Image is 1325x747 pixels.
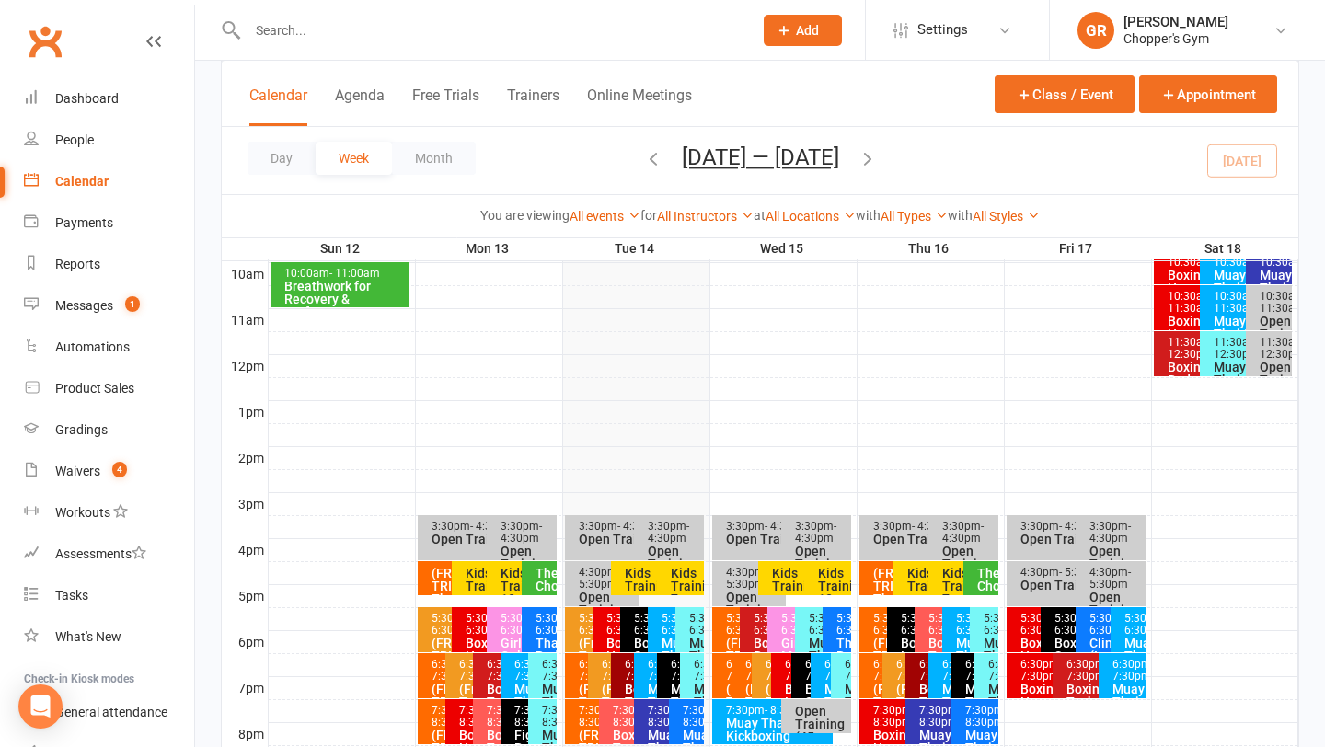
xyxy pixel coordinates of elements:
[795,520,836,545] span: - 4:30pm
[24,327,194,368] a: Automations
[873,612,915,637] span: - 6:30pm
[1089,613,1123,637] div: 5:30pm
[1139,75,1277,113] button: Appointment
[431,521,535,533] div: 3:30pm
[1020,533,1123,546] div: Open Training
[725,567,783,591] div: 4:30pm
[602,658,643,683] span: - 7:30pm
[24,368,194,409] a: Product Sales
[578,533,682,546] div: Open Training
[1089,545,1142,570] div: Open Training
[725,613,745,637] div: 5:30pm
[55,132,94,147] div: People
[24,575,194,616] a: Tasks
[919,658,961,683] span: - 7:30pm
[465,567,500,592] div: Kids Training
[541,659,552,683] div: 6:30pm
[579,658,620,683] span: - 7:30pm
[764,15,842,46] button: Add
[794,521,847,545] div: 3:30pm
[458,659,478,683] div: 6:30pm
[415,237,562,260] th: Mon 13
[1213,269,1270,333] div: Muay Thai & Kickboxing Heavy Bags
[872,533,976,546] div: Open Training
[872,567,907,644] div: (FREE TRIAL) The Chop (Circuit Class)
[1167,337,1224,361] div: 11:30am
[24,492,194,534] a: Workouts
[856,208,881,223] strong: with
[693,683,699,721] div: Muay Thai Techniques
[726,566,767,591] span: - 5:30pm
[501,612,542,637] span: - 6:30pm
[1167,361,1224,399] div: Boxing Pads (Intermediate)
[648,658,689,683] span: - 7:30pm
[22,18,68,64] a: Clubworx
[927,637,948,662] div: Boxing Techniques
[470,520,514,533] span: - 4:30pm
[617,520,662,533] span: - 4:30pm
[536,612,577,637] span: - 6:30pm
[835,613,847,637] div: 5:30pm
[606,612,648,637] span: - 6:30pm
[633,613,653,637] div: 5:30pm
[500,545,553,570] div: Open Training
[24,409,194,451] a: Gradings
[222,630,268,653] th: 6pm
[872,613,893,637] div: 5:30pm
[725,591,783,616] div: Open Training
[1259,315,1288,340] div: Open Training
[24,161,194,202] a: Calendar
[605,613,626,637] div: 5:30pm
[1213,337,1270,361] div: 11:30am
[248,142,316,175] button: Day
[694,658,735,683] span: - 7:30pm
[671,658,712,683] span: - 7:30pm
[55,705,167,719] div: General attendance
[24,244,194,285] a: Reports
[689,612,731,637] span: - 6:30pm
[1259,269,1288,320] div: Muay Thai Techniques (Advanced)
[766,209,856,224] a: All Locations
[55,257,100,271] div: Reports
[578,567,636,591] div: 4:30pm
[857,237,1004,260] th: Thu 16
[1020,567,1123,579] div: 4:30pm
[605,637,626,675] div: Boxing Heavy Bags
[1259,361,1288,386] div: Open Training
[965,658,1007,683] span: - 7:30pm
[222,538,268,561] th: 4pm
[634,612,675,637] span: - 6:30pm
[625,658,666,683] span: - 7:30pm
[753,637,773,675] div: Boxing Pads (Intermediate)
[579,612,620,637] span: - 6:30pm
[624,659,635,683] div: 6:30pm
[1214,336,1262,361] span: - 12:30pm
[570,209,640,224] a: All events
[24,78,194,120] a: Dashboard
[1167,315,1224,353] div: Boxing Heavy Bags
[392,142,476,175] button: Month
[1020,612,1062,637] span: - 6:30pm
[872,637,893,688] div: (FREE TRIAL) Boxing Techniques
[55,422,108,437] div: Gradings
[754,208,766,223] strong: at
[780,637,801,675] div: Girls Muay Thai
[808,637,828,675] div: Muay Thai Techniques
[808,613,828,637] div: 5:30pm
[824,658,866,683] span: - 7:30pm
[881,209,948,224] a: All Types
[1020,659,1077,683] div: 6:30pm
[431,613,466,637] div: 5:30pm
[24,202,194,244] a: Payments
[542,658,583,683] span: - 7:30pm
[242,17,740,43] input: Search...
[784,659,789,683] div: 6:30pm
[1124,612,1166,637] span: - 6:30pm
[1054,637,1089,701] div: Boxing Speed Training (Invite Only)
[844,659,847,683] div: 6:30pm
[1054,612,1096,637] span: - 6:30pm
[55,588,88,603] div: Tasks
[1059,520,1103,533] span: - 4:30pm
[55,505,110,520] div: Workouts
[1123,637,1142,714] div: Muay Thai & Kickboxing Heavy Bags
